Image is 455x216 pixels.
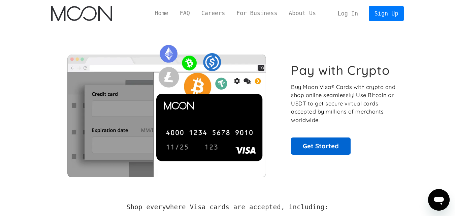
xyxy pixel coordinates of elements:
a: For Business [231,9,283,18]
a: Get Started [291,137,351,154]
a: FAQ [174,9,196,18]
a: Sign Up [369,6,404,21]
h1: Pay with Crypto [291,63,390,78]
p: Buy Moon Visa® Cards with crypto and shop online seamlessly! Use Bitcoin or USDT to get secure vi... [291,83,396,124]
a: Careers [196,9,231,18]
h2: Shop everywhere Visa cards are accepted, including: [127,204,328,211]
img: Moon Logo [51,6,112,21]
a: Log In [332,6,364,21]
a: home [51,6,112,21]
a: Home [149,9,174,18]
img: Moon Cards let you spend your crypto anywhere Visa is accepted. [51,40,282,177]
iframe: Button to launch messaging window [428,189,450,211]
a: About Us [283,9,322,18]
